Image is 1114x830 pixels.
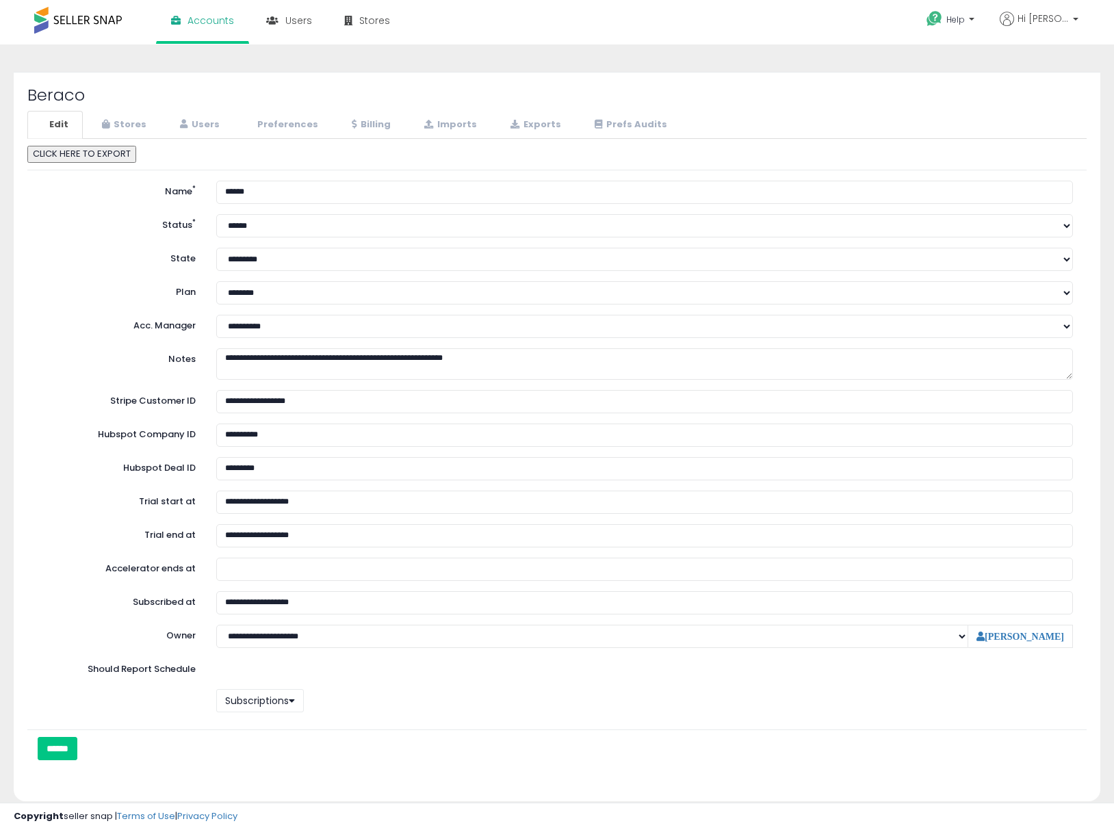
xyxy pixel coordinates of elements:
[162,111,234,139] a: Users
[406,111,491,139] a: Imports
[117,809,175,822] a: Terms of Use
[359,14,390,27] span: Stores
[946,14,965,25] span: Help
[926,10,943,27] i: Get Help
[27,146,136,163] button: CLICK HERE TO EXPORT
[187,14,234,27] span: Accounts
[31,281,206,299] label: Plan
[31,248,206,265] label: State
[27,86,1087,104] h2: Beraco
[976,632,1064,641] a: [PERSON_NAME]
[31,181,206,198] label: Name
[285,14,312,27] span: Users
[31,315,206,333] label: Acc. Manager
[166,630,196,643] label: Owner
[88,663,196,676] label: Should Report Schedule
[31,491,206,508] label: Trial start at
[216,689,304,712] button: Subscriptions
[31,214,206,232] label: Status
[493,111,575,139] a: Exports
[235,111,333,139] a: Preferences
[31,524,206,542] label: Trial end at
[31,591,206,609] label: Subscribed at
[31,424,206,441] label: Hubspot Company ID
[177,809,237,822] a: Privacy Policy
[84,111,161,139] a: Stores
[31,348,206,366] label: Notes
[1018,12,1069,25] span: Hi [PERSON_NAME]
[14,810,237,823] div: seller snap | |
[334,111,405,139] a: Billing
[31,390,206,408] label: Stripe Customer ID
[577,111,682,139] a: Prefs Audits
[27,111,83,139] a: Edit
[14,809,64,822] strong: Copyright
[1000,12,1078,42] a: Hi [PERSON_NAME]
[31,558,206,575] label: Accelerator ends at
[31,457,206,475] label: Hubspot Deal ID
